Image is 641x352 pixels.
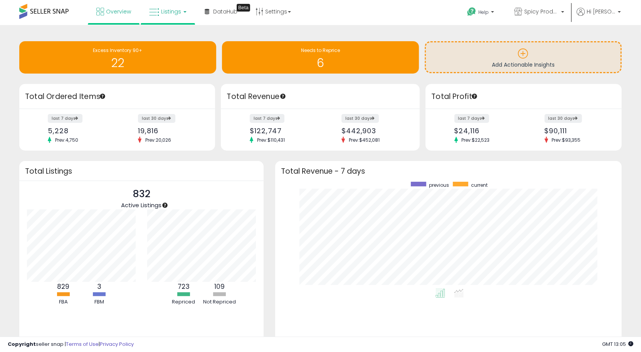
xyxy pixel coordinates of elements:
span: current [471,182,488,188]
label: last 30 days [342,114,379,123]
h3: Total Ordered Items [25,91,209,102]
h1: 6 [226,57,415,69]
div: 19,816 [138,127,202,135]
span: Hi [PERSON_NAME] [587,8,616,15]
span: previous [429,182,449,188]
label: last 7 days [250,114,284,123]
b: 829 [57,282,69,291]
div: $90,111 [545,127,608,135]
span: Prev: $93,355 [548,137,585,143]
div: seller snap | | [8,341,134,348]
div: Tooltip anchor [237,4,250,12]
a: Help [461,1,502,25]
span: Overview [106,8,131,15]
span: Prev: 20,026 [141,137,175,143]
div: Tooltip anchor [471,93,478,100]
div: Tooltip anchor [99,93,106,100]
label: last 7 days [48,114,82,123]
label: last 30 days [545,114,582,123]
h3: Total Revenue [227,91,414,102]
span: Needs to Reprice [301,47,340,54]
a: Add Actionable Insights [426,42,621,72]
h3: Total Profit [431,91,616,102]
div: FBA [46,298,81,306]
div: $24,116 [454,127,518,135]
strong: Copyright [8,340,36,348]
span: 2025-10-12 13:05 GMT [602,340,633,348]
a: Excess Inventory 90+ 22 [19,41,216,74]
span: Excess Inventory 90+ [93,47,142,54]
b: 109 [214,282,225,291]
span: Help [478,9,489,15]
a: Hi [PERSON_NAME] [577,8,621,25]
div: $442,903 [342,127,406,135]
div: Tooltip anchor [279,93,286,100]
h1: 22 [23,57,212,69]
p: 832 [121,187,162,201]
span: DataHub [213,8,237,15]
span: Prev: $452,081 [345,137,384,143]
div: 5,228 [48,127,111,135]
label: last 30 days [138,114,175,123]
b: 3 [97,282,101,291]
div: Not Repriced [202,298,237,306]
a: Needs to Reprice 6 [222,41,419,74]
a: Terms of Use [66,340,99,348]
div: Tooltip anchor [162,202,168,209]
span: Add Actionable Insights [492,61,555,69]
span: Listings [161,8,181,15]
span: Prev: 4,750 [51,137,82,143]
h3: Total Listings [25,168,258,174]
label: last 7 days [454,114,489,123]
i: Get Help [467,7,476,17]
span: Prev: $110,431 [253,137,289,143]
div: Repriced [166,298,201,306]
span: Prev: $22,523 [458,137,494,143]
h3: Total Revenue - 7 days [281,168,616,174]
a: Privacy Policy [100,340,134,348]
span: Active Listings [121,201,162,209]
div: FBM [82,298,116,306]
span: Spicy Products [524,8,559,15]
b: 723 [178,282,190,291]
div: $122,747 [250,127,315,135]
